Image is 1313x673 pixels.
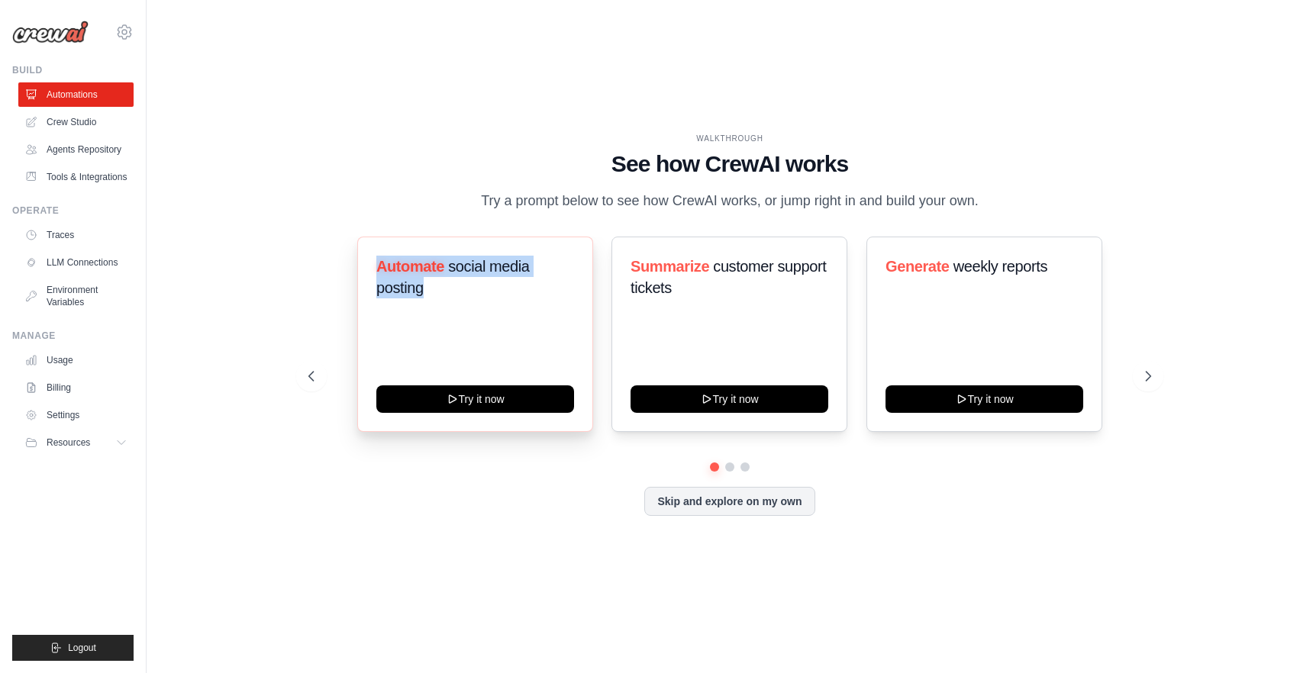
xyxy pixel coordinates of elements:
button: Try it now [376,385,574,413]
span: Generate [886,258,950,275]
div: Manage [12,330,134,342]
span: weekly reports [953,258,1047,275]
span: Summarize [631,258,709,275]
span: Resources [47,436,90,449]
button: Try it now [631,385,828,413]
span: social media posting [376,258,530,296]
span: Logout [68,642,96,654]
img: Logo [12,21,89,43]
button: Skip and explore on my own [644,487,815,516]
button: Logout [12,635,134,661]
div: Operate [12,204,134,217]
a: Environment Variables [18,278,134,314]
span: customer support tickets [631,258,826,296]
div: WALKTHROUGH [308,133,1151,144]
a: Crew Studio [18,110,134,134]
a: Traces [18,223,134,247]
div: Widget de chat [1237,600,1313,673]
iframe: Chat Widget [1237,600,1313,673]
button: Try it now [886,385,1083,413]
a: LLM Connections [18,250,134,275]
a: Usage [18,348,134,372]
p: Try a prompt below to see how CrewAI works, or jump right in and build your own. [473,190,986,212]
h1: See how CrewAI works [308,150,1151,178]
a: Automations [18,82,134,107]
span: Automate [376,258,444,275]
a: Tools & Integrations [18,165,134,189]
a: Agents Repository [18,137,134,162]
button: Resources [18,430,134,455]
div: Build [12,64,134,76]
a: Settings [18,403,134,427]
a: Billing [18,375,134,400]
